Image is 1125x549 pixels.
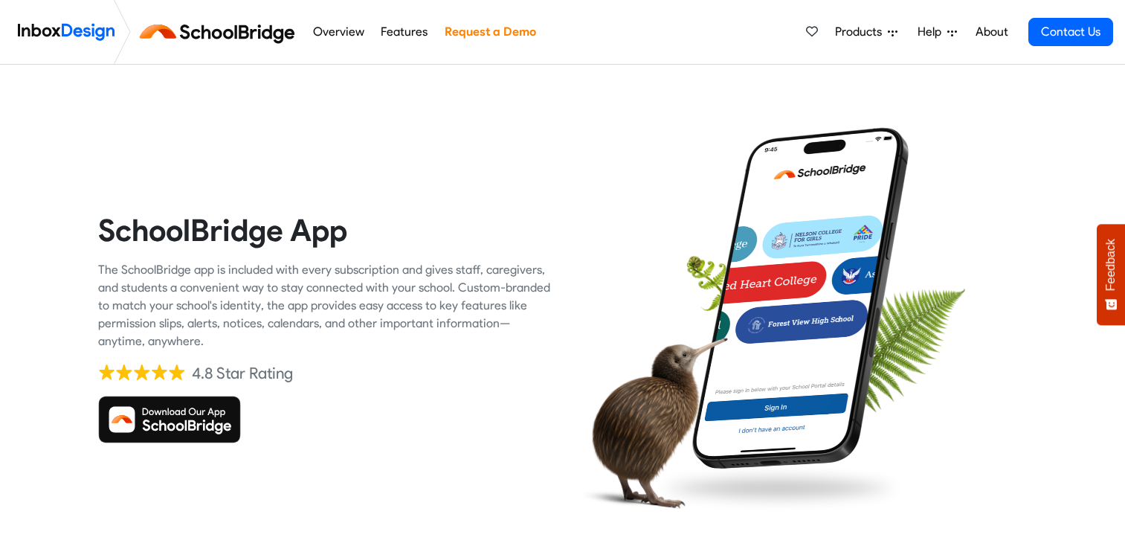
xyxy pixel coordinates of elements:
[309,17,368,47] a: Overview
[835,23,888,41] span: Products
[98,396,241,443] img: Download SchoolBridge App
[971,17,1012,47] a: About
[918,23,947,41] span: Help
[1097,224,1125,325] button: Feedback - Show survey
[440,17,540,47] a: Request a Demo
[1028,18,1113,46] a: Contact Us
[681,126,920,470] img: phone.png
[829,17,903,47] a: Products
[192,362,293,385] div: 4.8 Star Rating
[912,17,963,47] a: Help
[1104,239,1118,291] span: Feedback
[651,460,908,516] img: shadow.png
[98,211,552,249] heading: SchoolBridge App
[98,261,552,350] div: The SchoolBridge app is included with every subscription and gives staff, caregivers, and student...
[377,17,432,47] a: Features
[137,14,304,50] img: schoolbridge logo
[574,324,728,521] img: kiwi_bird.png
